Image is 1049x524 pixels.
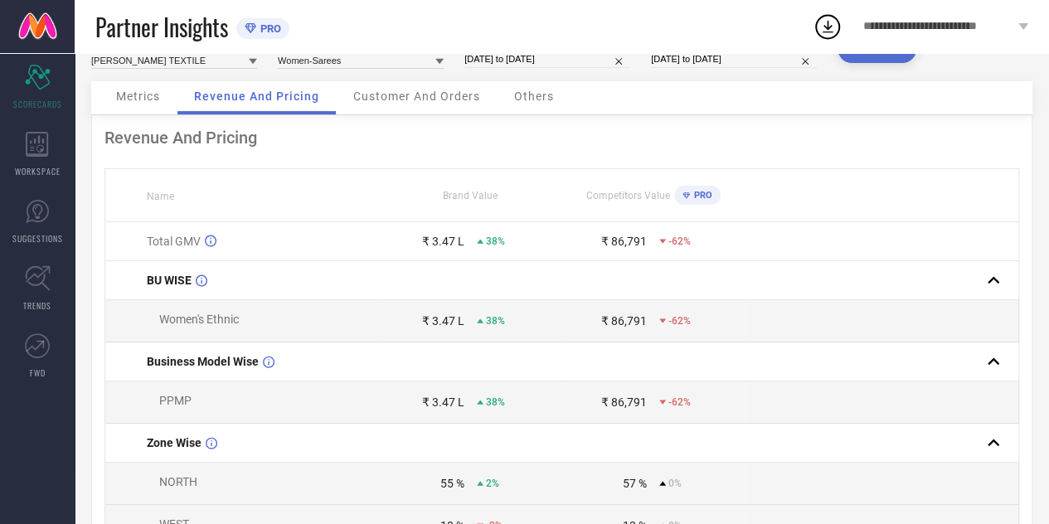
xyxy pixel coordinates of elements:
div: Revenue And Pricing [104,128,1019,148]
span: TRENDS [23,299,51,312]
span: PRO [256,22,281,35]
span: NORTH [159,475,197,488]
span: 0% [668,478,682,489]
span: -62% [668,396,691,408]
span: 2% [486,478,499,489]
span: Brand Value [443,190,498,201]
span: Customer And Orders [353,90,480,103]
div: ₹ 3.47 L [422,235,464,248]
span: Others [514,90,554,103]
div: ₹ 86,791 [601,235,647,248]
div: ₹ 3.47 L [422,314,464,327]
input: Select comparison period [651,51,817,68]
div: 57 % [623,477,647,490]
span: Metrics [116,90,160,103]
span: 38% [486,396,505,408]
div: Open download list [813,12,843,41]
div: ₹ 86,791 [601,314,647,327]
span: 38% [486,315,505,327]
div: 55 % [440,477,464,490]
span: -62% [668,235,691,247]
span: PRO [690,190,712,201]
span: PPMP [159,394,192,407]
div: ₹ 3.47 L [422,395,464,409]
span: -62% [668,315,691,327]
div: ₹ 86,791 [601,395,647,409]
span: Total GMV [147,235,201,248]
span: SCORECARDS [13,98,62,110]
span: Competitors Value [586,190,670,201]
span: Women's Ethnic [159,313,239,326]
span: SUGGESTIONS [12,232,63,245]
span: Name [147,191,174,202]
span: FWD [30,366,46,379]
span: 38% [486,235,505,247]
span: Revenue And Pricing [194,90,319,103]
span: Business Model Wise [147,355,259,368]
span: BU WISE [147,274,192,287]
span: Partner Insights [95,10,228,44]
input: Select date range [464,51,630,68]
span: Zone Wise [147,436,202,449]
span: WORKSPACE [15,165,61,177]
